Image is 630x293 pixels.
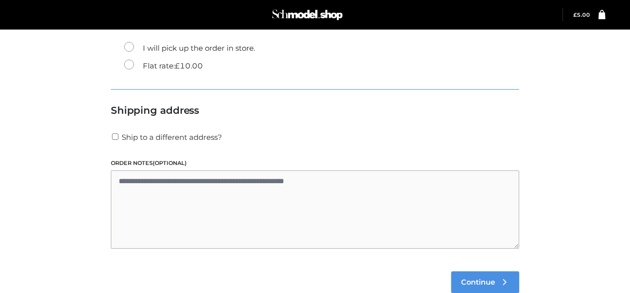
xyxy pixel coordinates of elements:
[111,159,519,168] label: Order notes
[124,42,255,55] label: I will pick up the order in store.
[573,12,590,18] bdi: 5.00
[124,60,203,72] label: Flat rate:
[573,12,590,18] a: £5.00
[111,133,120,140] input: Ship to a different address?
[111,104,519,116] h3: Shipping address
[175,61,203,70] bdi: 10.00
[461,278,495,287] span: Continue
[153,160,187,166] span: (optional)
[122,132,222,142] span: Ship to a different address?
[270,5,344,25] img: Schmodel Admin 964
[175,61,180,70] span: £
[573,12,577,18] span: £
[451,271,519,293] a: Continue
